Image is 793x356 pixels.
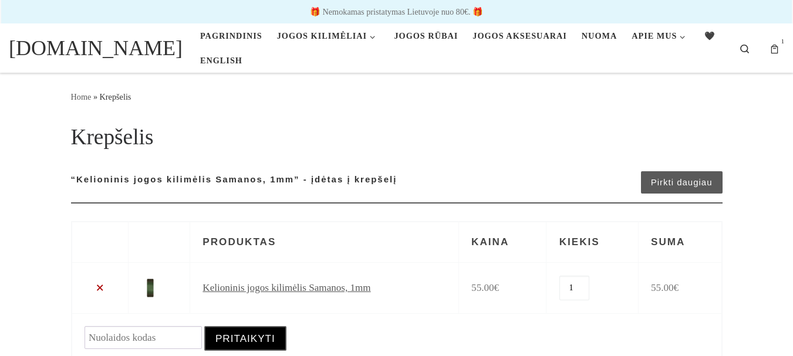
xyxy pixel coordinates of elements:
[471,282,499,293] bdi: 55.00
[100,92,131,101] span: Krepšelis
[632,23,677,45] span: Apie mus
[85,326,202,349] input: Nuolaidos kodas
[141,279,160,297] img: jogos kilimelis
[469,23,571,48] a: Jogos aksesuarai
[473,23,567,45] span: Jogos aksesuarai
[92,280,107,296] a: Pašalinti iš krepšelio: Kelioninis jogos kilimėlis Samanos, 1mm
[582,23,617,45] span: Nuoma
[394,23,458,45] span: Jogos rūbai
[559,276,590,301] input: Produkto kiekis
[200,48,242,70] span: English
[200,23,262,45] span: Pagrindinis
[204,326,286,351] button: Pritaikyti
[641,171,723,194] a: Pirkti daugiau
[273,23,383,48] a: Jogos kilimėliai
[781,41,784,55] sup: 1
[190,222,458,263] th: Produktas
[390,23,461,48] a: Jogos rūbai
[701,23,720,48] a: 🖤
[674,282,679,293] span: €
[203,282,370,293] a: Kelioninis jogos kilimėlis Samanos, 1mm
[197,23,266,48] a: Pagrindinis
[760,30,793,66] a: 1
[93,92,97,101] span: »
[71,160,723,203] div: “Kelioninis jogos kilimėlis Samanos, 1mm” - įdėtas į krepšelį
[578,23,621,48] a: Nuoma
[9,32,183,64] a: [DOMAIN_NAME]
[277,23,367,45] span: Jogos kilimėliai
[638,222,721,263] th: Suma
[71,121,723,154] h1: Krepšelis
[494,282,500,293] span: €
[651,282,679,293] bdi: 55.00
[197,48,246,73] a: English
[458,222,546,263] th: Kaina
[12,8,781,16] p: 🎁 Nemokamas pristatymas Lietuvoje nuo 80€. 🎁
[546,222,638,263] th: Kiekis
[71,92,92,101] a: Home
[704,23,716,45] span: 🖤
